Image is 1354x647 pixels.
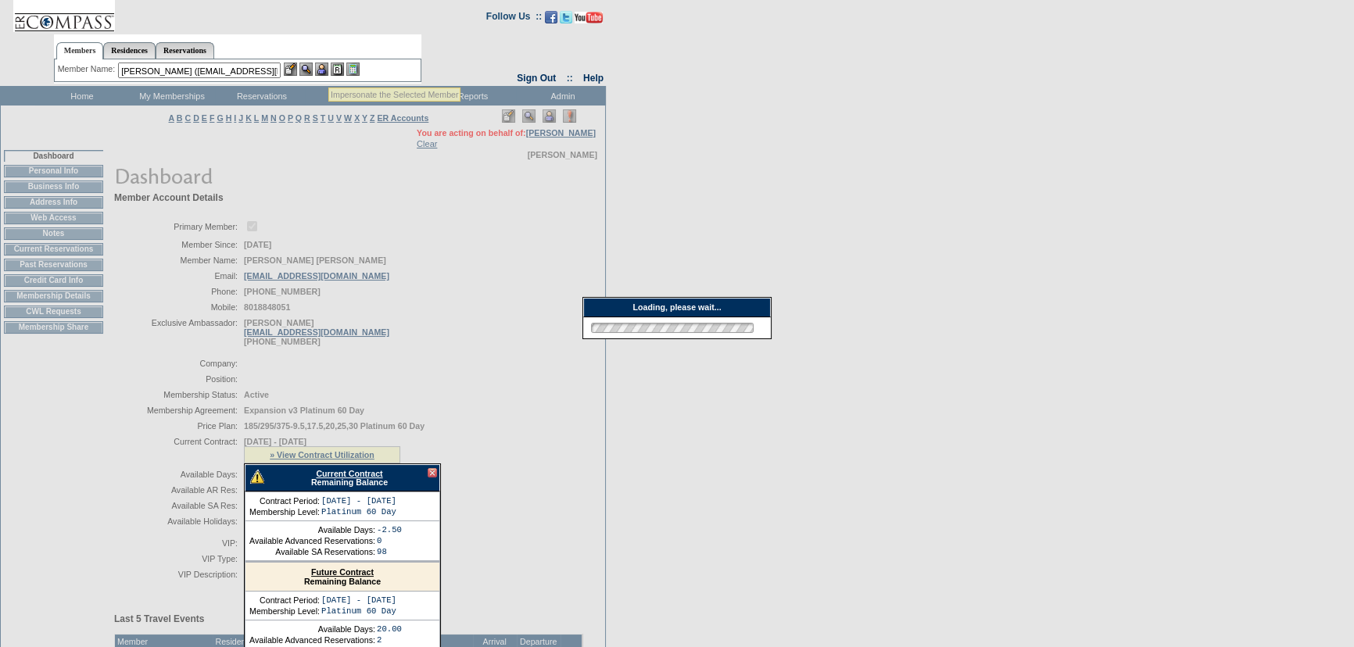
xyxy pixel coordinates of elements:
div: Remaining Balance [245,563,439,592]
a: Current Contract [316,469,382,478]
td: Available Days: [249,624,375,634]
img: There are insufficient days and/or tokens to cover this reservation [250,470,264,484]
img: View [299,63,313,76]
a: Residences [103,42,156,59]
div: Loading, please wait... [583,298,771,317]
a: Future Contract [311,567,374,577]
img: loading.gif [586,320,758,335]
td: [DATE] - [DATE] [321,595,396,605]
img: Become our fan on Facebook [545,11,557,23]
a: Follow us on Twitter [560,16,572,25]
td: Available Advanced Reservations: [249,536,375,545]
td: Membership Level: [249,606,320,616]
a: Help [583,73,604,84]
td: 98 [377,547,402,556]
td: Available SA Reservations: [249,547,375,556]
div: Member Name: [58,63,118,76]
td: -2.50 [377,525,402,534]
img: Follow us on Twitter [560,11,572,23]
td: Membership Level: [249,507,320,517]
td: Platinum 60 Day [321,606,396,616]
td: 0 [377,536,402,545]
img: Reservations [331,63,344,76]
td: Platinum 60 Day [321,507,396,517]
td: 2 [377,635,402,645]
td: Available Days: [249,525,375,534]
a: Members [56,42,104,59]
img: b_edit.gif [284,63,297,76]
td: Available Advanced Reservations: [249,635,375,645]
img: Subscribe to our YouTube Channel [575,12,603,23]
img: b_calculator.gif [346,63,360,76]
div: Remaining Balance [245,464,440,492]
a: Sign Out [517,73,556,84]
a: Reservations [156,42,214,59]
td: Contract Period: [249,496,320,506]
img: Impersonate [315,63,328,76]
span: :: [567,73,573,84]
td: [DATE] - [DATE] [321,496,396,506]
a: Become our fan on Facebook [545,16,557,25]
td: Contract Period: [249,595,320,605]
td: Follow Us :: [486,9,542,28]
td: 20.00 [377,624,402,634]
a: Subscribe to our YouTube Channel [575,16,603,25]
